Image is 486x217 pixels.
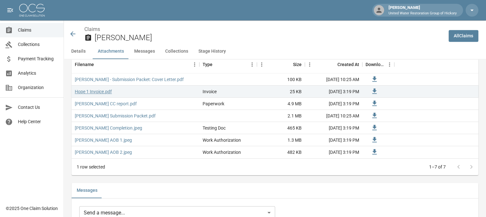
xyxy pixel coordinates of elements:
span: Organization [18,84,58,91]
span: Contact Us [18,104,58,111]
button: Menu [247,60,257,69]
span: Analytics [18,70,58,77]
div: anchor tabs [64,44,486,59]
a: [PERSON_NAME] AOB 1.jpeg [75,137,132,143]
button: Menu [190,60,199,69]
h2: [PERSON_NAME] [95,33,444,42]
div: 482 KB [257,146,305,158]
div: [PERSON_NAME] [386,4,459,16]
div: related-list tabs [72,183,478,198]
div: 465 KB [257,122,305,134]
div: Work Authorization [203,149,241,155]
a: [PERSON_NAME] CC report.pdf [75,101,137,107]
a: Hope 1 Invoice.pdf [75,88,112,95]
div: 1.3 MB [257,134,305,146]
a: [PERSON_NAME] - Submission Packet: Cover Letter.pdf [75,76,184,83]
div: Created At [337,56,359,73]
div: [DATE] 3:19 PM [305,122,362,134]
button: Details [64,44,93,59]
button: Collections [160,44,193,59]
div: Download [362,56,394,73]
div: Filename [72,56,199,73]
span: Payment Tracking [18,56,58,62]
span: Claims [18,27,58,34]
div: Type [199,56,257,73]
div: 4.9 MB [257,98,305,110]
button: Menu [257,60,266,69]
a: Claims [84,26,100,32]
div: Type [203,56,212,73]
p: 1–7 of 7 [429,164,446,170]
div: [DATE] 10:25 AM [305,110,362,122]
div: 25 KB [257,86,305,98]
nav: breadcrumb [84,26,444,33]
div: Size [257,56,305,73]
div: Created At [305,56,362,73]
div: Filename [75,56,94,73]
button: Stage History [193,44,231,59]
a: [PERSON_NAME] Completion.jpeg [75,125,142,131]
button: Messages [129,44,160,59]
button: Menu [305,60,314,69]
div: Invoice [203,88,217,95]
div: 100 KB [257,73,305,86]
div: [DATE] 3:19 PM [305,98,362,110]
img: ocs-logo-white-transparent.png [19,4,45,17]
span: Collections [18,41,58,48]
div: 2.1 MB [257,110,305,122]
button: open drawer [4,4,17,17]
div: [DATE] 3:19 PM [305,146,362,158]
span: Help Center [18,118,58,125]
div: Work Authorization [203,137,241,143]
button: Menu [385,60,394,69]
div: © 2025 One Claim Solution [6,205,58,212]
a: [PERSON_NAME] AOB 2.jpeg [75,149,132,155]
p: United Water Restoration Group of Hickory [389,11,457,16]
div: Download [366,56,385,73]
div: [DATE] 3:19 PM [305,86,362,98]
a: AllClaims [449,30,478,42]
div: Size [293,56,302,73]
div: [DATE] 3:19 PM [305,134,362,146]
a: [PERSON_NAME] Submission Packet.pdf [75,113,156,119]
button: Messages [72,183,103,198]
div: [DATE] 10:25 AM [305,73,362,86]
button: Attachments [93,44,129,59]
div: 1 row selected [77,164,105,170]
div: Testing Doc [203,125,226,131]
div: Paperwork [203,101,224,107]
